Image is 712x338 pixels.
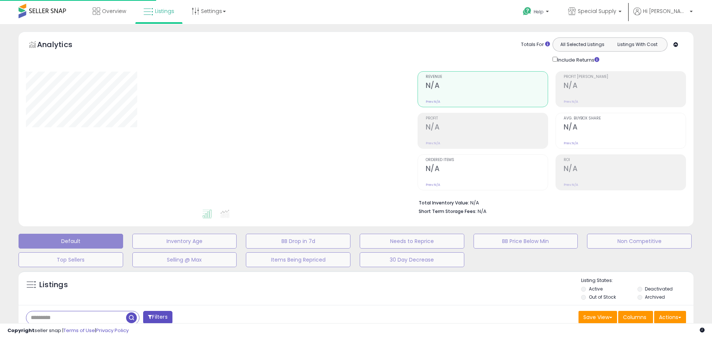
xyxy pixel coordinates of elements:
div: Totals For [521,41,550,48]
span: Special Supply [578,7,616,15]
span: Profit [PERSON_NAME] [564,75,686,79]
small: Prev: N/A [426,99,440,104]
button: Top Sellers [19,252,123,267]
span: ROI [564,158,686,162]
span: Ordered Items [426,158,548,162]
span: Revenue [426,75,548,79]
small: Prev: N/A [426,141,440,145]
h2: N/A [426,81,548,91]
h2: N/A [426,123,548,133]
span: Avg. Buybox Share [564,117,686,121]
small: Prev: N/A [426,183,440,187]
h2: N/A [426,164,548,174]
div: Include Returns [547,55,608,64]
button: All Selected Listings [555,40,610,49]
button: Selling @ Max [132,252,237,267]
h5: Analytics [37,39,87,52]
button: Needs to Reprice [360,234,464,249]
b: Total Inventory Value: [419,200,469,206]
small: Prev: N/A [564,183,578,187]
li: N/A [419,198,680,207]
span: Listings [155,7,174,15]
h2: N/A [564,164,686,174]
button: 30 Day Decrease [360,252,464,267]
small: Prev: N/A [564,141,578,145]
button: BB Drop in 7d [246,234,350,249]
div: seller snap | | [7,327,129,334]
button: Non Competitive [587,234,692,249]
span: Help [534,9,544,15]
small: Prev: N/A [564,99,578,104]
span: N/A [478,208,487,215]
h2: N/A [564,81,686,91]
a: Help [517,1,556,24]
span: Overview [102,7,126,15]
button: Default [19,234,123,249]
a: Hi [PERSON_NAME] [633,7,693,24]
span: Profit [426,117,548,121]
i: Get Help [523,7,532,16]
button: Listings With Cost [610,40,665,49]
b: Short Term Storage Fees: [419,208,477,214]
h2: N/A [564,123,686,133]
button: Items Being Repriced [246,252,350,267]
span: Hi [PERSON_NAME] [643,7,688,15]
strong: Copyright [7,327,34,334]
button: Inventory Age [132,234,237,249]
button: BB Price Below Min [474,234,578,249]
